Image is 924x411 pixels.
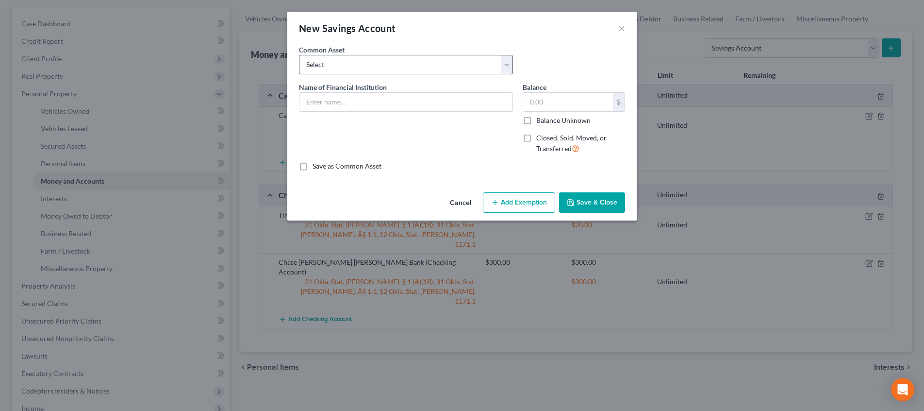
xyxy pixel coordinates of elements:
button: × [618,22,625,34]
button: Save & Close [559,192,625,213]
label: Balance Unknown [536,116,591,125]
input: Enter name... [299,93,512,111]
label: Balance [523,82,546,92]
div: $ [613,93,625,111]
div: Open Intercom Messenger [891,378,914,401]
label: Save as Common Asset [313,161,381,171]
input: 0.00 [523,93,613,111]
div: New Savings Account [299,21,396,35]
button: Add Exemption [483,192,555,213]
button: Cancel [442,193,479,213]
span: Name of Financial Institution [299,83,387,91]
span: Closed, Sold, Moved, or Transferred [536,134,607,153]
label: Common Asset [299,45,345,55]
